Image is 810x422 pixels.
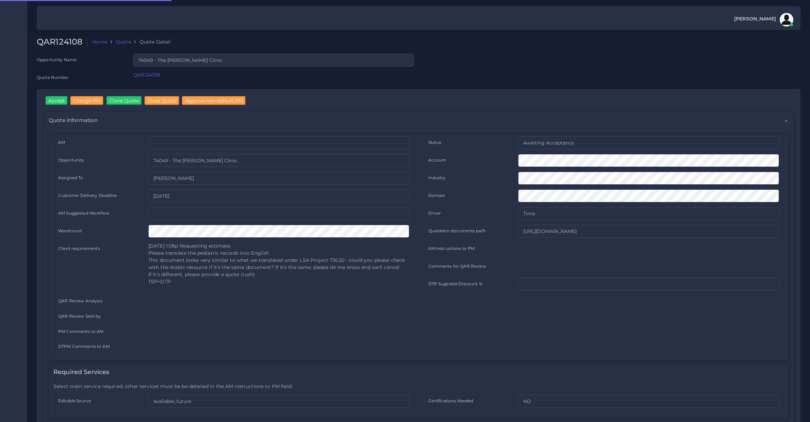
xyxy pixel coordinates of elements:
input: Close Quote [145,96,179,105]
a: Home [92,38,107,45]
span: Quote information [49,117,98,124]
label: Editable Source [58,398,91,404]
div: Quote information [44,112,793,129]
label: Quotation documents path [428,228,486,234]
label: Domain [428,192,445,198]
label: Wordcount [58,228,82,234]
label: Account [428,157,446,163]
label: QAR Review Analysis [58,298,102,304]
span: [PERSON_NAME] [734,16,776,21]
label: Assigned To [58,175,83,181]
input: Clone Quote [106,96,142,105]
label: Comments for QAR Review [428,263,486,269]
a: Quote [116,38,131,45]
p: [DATE] 1:08p Requesting estimate. Please translate the pediatric records into English This docume... [148,242,409,285]
a: [PERSON_NAME]avatar [731,13,796,27]
input: Change PM [70,96,103,105]
img: avatar [780,13,793,27]
input: Approve non-default PM [182,96,246,105]
label: Certifications Needed [428,398,474,404]
label: Driver [428,210,441,216]
label: Industry [428,175,446,181]
label: Opportunity [58,157,84,163]
label: QAR Review Sent by [58,313,101,319]
input: pm [148,172,409,185]
h4: Required Services [53,369,109,376]
label: AM Suggested Workflow [58,210,110,216]
label: AM instructions to PM [428,246,475,251]
label: AM [58,139,65,145]
h2: QAR124108 [37,37,87,47]
label: Customer Delivery Deadline [58,192,117,198]
p: Select main service required, other services must be be detailed in the AM instructions to PM field. [53,383,784,390]
label: Opportunity Name [37,57,77,63]
label: Status [428,139,442,145]
label: Quote Number [37,74,69,80]
label: Client requirements [58,246,100,251]
li: Quote Detail [131,38,171,45]
label: PM Comments to AM [58,328,103,334]
label: DTP Sugested Discount % [428,281,482,287]
input: Accept [46,96,68,105]
a: QAR124108 [133,72,160,78]
label: DTPM Comments to AM [58,343,110,350]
